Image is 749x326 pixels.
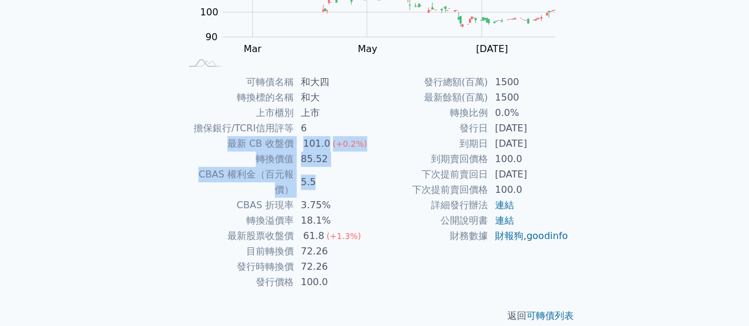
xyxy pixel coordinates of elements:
td: 6 [294,121,375,136]
td: 上市櫃別 [181,105,294,121]
td: [DATE] [488,121,569,136]
span: (+0.2%) [333,139,367,149]
td: 1500 [488,90,569,105]
td: 轉換溢價率 [181,213,294,228]
td: 最新股票收盤價 [181,228,294,244]
td: 最新 CB 收盤價 [181,136,294,151]
td: 下次提前賣回價格 [375,182,488,198]
td: 上市 [294,105,375,121]
td: 5.5 [294,167,375,198]
td: 發行日 [375,121,488,136]
td: CBAS 折現率 [181,198,294,213]
tspan: 90 [205,31,217,43]
td: [DATE] [488,136,569,151]
div: 101.0 [301,136,333,151]
a: goodinfo [526,230,568,241]
a: 連結 [495,215,514,226]
span: (+1.3%) [326,231,361,241]
td: 72.26 [294,244,375,259]
td: 可轉債名稱 [181,75,294,90]
td: 72.26 [294,259,375,275]
iframe: Chat Widget [690,269,749,326]
td: 發行價格 [181,275,294,290]
td: 100.0 [488,182,569,198]
td: 和大 [294,90,375,105]
td: 詳細發行辦法 [375,198,488,213]
td: 0.0% [488,105,569,121]
td: 18.1% [294,213,375,228]
td: 100.0 [488,151,569,167]
td: CBAS 權利金（百元報價） [181,167,294,198]
a: 財報狗 [495,230,523,241]
td: [DATE] [488,167,569,182]
td: 擔保銀行/TCRI信用評等 [181,121,294,136]
td: 和大四 [294,75,375,90]
div: 聊天小工具 [690,269,749,326]
td: 100.0 [294,275,375,290]
a: 可轉債列表 [526,310,574,321]
td: , [488,228,569,244]
td: 目前轉換價 [181,244,294,259]
div: 61.8 [301,228,327,244]
td: 1500 [488,75,569,90]
tspan: Mar [243,43,262,54]
td: 轉換價值 [181,151,294,167]
td: 85.52 [294,151,375,167]
td: 下次提前賣回日 [375,167,488,182]
a: 連結 [495,199,514,211]
td: 轉換標的名稱 [181,90,294,105]
td: 發行總額(百萬) [375,75,488,90]
td: 發行時轉換價 [181,259,294,275]
p: 返回 [166,309,583,323]
td: 轉換比例 [375,105,488,121]
tspan: May [358,43,377,54]
td: 公開說明書 [375,213,488,228]
td: 到期日 [375,136,488,151]
td: 3.75% [294,198,375,213]
td: 財務數據 [375,228,488,244]
tspan: [DATE] [475,43,507,54]
td: 到期賣回價格 [375,151,488,167]
tspan: 100 [200,7,218,18]
td: 最新餘額(百萬) [375,90,488,105]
